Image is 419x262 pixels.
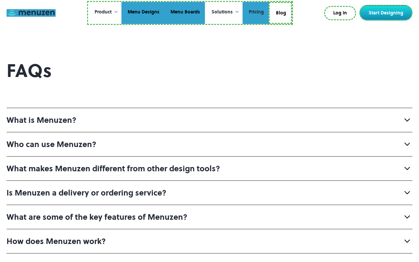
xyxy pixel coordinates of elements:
[7,139,96,150] strong: Who can use Menuzen?
[324,6,356,20] a: Log In
[7,115,76,125] div: What is Menuzen?
[7,212,187,222] strong: What are some of the key features of Menuzen?
[7,187,166,198] strong: Is Menuzen a delivery or ordering service?
[243,2,269,24] a: Pricing
[7,60,258,82] h2: FAQs
[7,236,106,247] div: How does Menuzen work?
[359,5,412,21] a: Start Designing
[7,163,220,174] strong: What makes Menuzen different from other design tools?
[205,2,243,22] div: Solutions
[95,9,112,16] div: Product
[121,2,164,24] a: Menu Designs
[88,2,121,22] div: Product
[164,2,205,24] a: Menu Boards
[269,2,292,24] a: Blog
[211,9,233,16] div: Solutions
